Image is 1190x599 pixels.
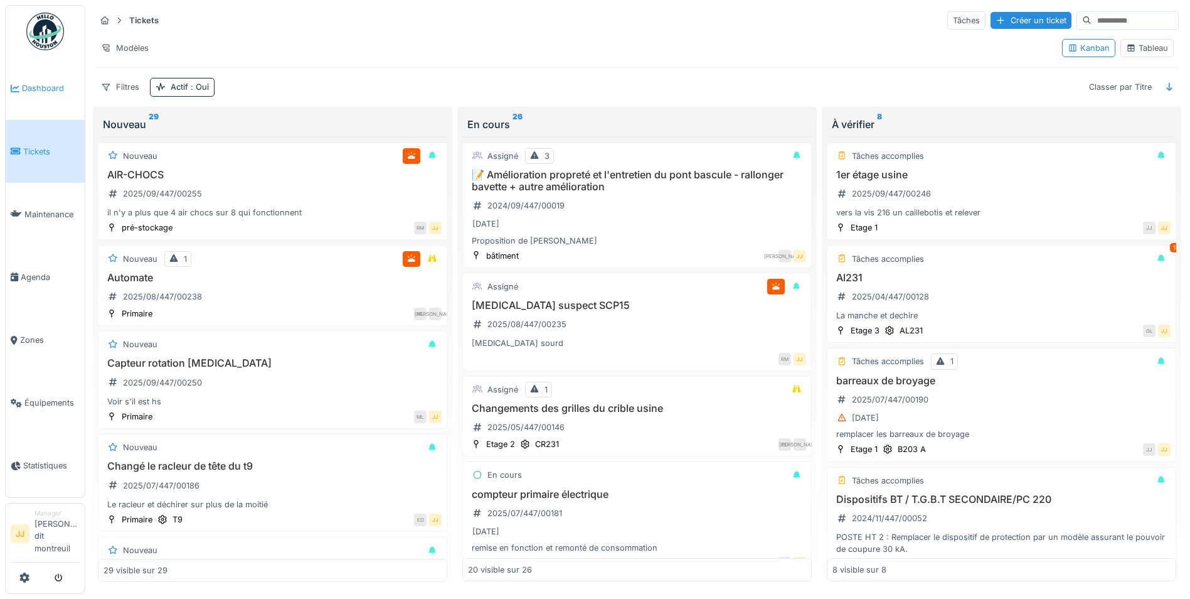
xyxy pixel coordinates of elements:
[173,514,183,526] div: T9
[487,384,518,396] div: Assigné
[122,222,173,234] div: pré-stockage
[103,117,442,132] div: Nouveau
[778,250,791,262] div: [PERSON_NAME]
[11,524,29,543] li: JJ
[1170,243,1179,252] div: 1
[852,394,928,406] div: 2025/07/447/00190
[535,438,559,450] div: CR231
[794,438,806,451] div: [PERSON_NAME]
[832,169,1171,181] h3: 1er étage usine
[1158,222,1171,234] div: JJ
[486,557,517,569] div: Primaire
[487,421,565,433] div: 2025/05/447/00146
[104,207,442,219] div: il n'y a plus que 4 air chocs sur 8 qui fonctionnent
[1158,325,1171,337] div: JJ
[852,291,929,303] div: 2025/04/447/00128
[414,222,427,234] div: RM
[487,469,522,481] div: En cours
[1158,443,1171,456] div: JJ
[832,207,1171,219] div: vers la vis 216 un caillebotis et relever
[487,507,562,519] div: 2025/07/447/00181
[513,117,523,132] sup: 26
[467,117,807,132] div: En cours
[472,218,499,230] div: [DATE]
[950,355,954,367] div: 1
[24,208,80,220] span: Maintenance
[468,488,806,500] h3: compteur primaire électrique
[122,308,152,320] div: Primaire
[414,411,427,423] div: ML
[35,509,80,559] li: [PERSON_NAME] dit montreuil
[487,200,565,212] div: 2024/09/447/00019
[104,357,442,369] h3: Capteur rotation [MEDICAL_DATA]
[852,253,924,265] div: Tâches accomplies
[104,169,442,181] h3: AIR-CHOCS
[877,117,882,132] sup: 8
[6,57,85,120] a: Dashboard
[832,117,1171,132] div: À vérifier
[188,82,209,92] span: : Oui
[6,434,85,497] a: Statistiques
[35,509,80,518] div: Manager
[123,441,157,453] div: Nouveau
[184,253,187,265] div: 1
[1143,443,1155,456] div: JJ
[1083,78,1157,96] div: Classer par Titre
[832,272,1171,284] h3: Al231
[429,411,442,423] div: JJ
[104,396,442,407] div: Voir s'il est hs
[104,272,442,284] h3: Automate
[832,531,1171,555] div: POSTE HT 2 : Remplacer le dispositif de protection par un modèle assurant le pouvoir de coupure 3...
[11,509,80,563] a: JJ Manager[PERSON_NAME] dit montreuil
[832,564,886,576] div: 8 visible sur 8
[23,146,80,158] span: Tickets
[794,353,806,365] div: JJ
[468,402,806,414] h3: Changements des grilles du crible usine
[429,514,442,526] div: JJ
[1068,42,1110,54] div: Kanban
[468,169,806,193] h3: 📝 Amélioration propreté et l'entretien du pont bascule - rallonger bavette + autre amélioration
[124,14,164,26] strong: Tickets
[468,299,806,311] h3: [MEDICAL_DATA] suspect SCP15
[832,428,1171,440] div: remplacer les barreaux de broyage
[123,480,199,492] div: 2025/07/447/00186
[778,353,791,365] div: RM
[123,188,202,200] div: 2025/09/447/00255
[487,281,518,293] div: Assigné
[122,514,152,526] div: Primaire
[6,120,85,183] a: Tickets
[1143,325,1155,337] div: GL
[468,564,532,576] div: 20 visible sur 26
[429,308,442,320] div: [PERSON_NAME]
[852,475,924,487] div: Tâches accomplies
[26,13,64,50] img: Badge_color-CXgf-gQk.svg
[468,235,806,247] div: Proposition de [PERSON_NAME]
[898,443,926,455] div: B203 A
[429,222,442,234] div: JJ
[104,564,167,576] div: 29 visible sur 29
[6,246,85,308] a: Agenda
[123,338,157,350] div: Nouveau
[851,325,879,337] div: Etage 3
[832,375,1171,387] h3: barreaux de broyage
[545,150,550,162] div: 3
[149,117,159,132] sup: 29
[123,544,157,556] div: Nouveau
[545,384,548,396] div: 1
[20,334,80,346] span: Zones
[487,318,566,330] div: 2025/08/447/00235
[414,308,427,320] div: ML
[794,250,806,262] div: JJ
[95,78,145,96] div: Filtres
[794,557,806,569] div: JJ
[468,542,806,554] div: remise en fonction et remonté de consommation
[123,253,157,265] div: Nouveau
[104,499,442,510] div: Le racleur et déchirer sur plus de la moitié
[852,188,931,200] div: 2025/09/447/00246
[414,514,427,526] div: ED
[852,512,927,524] div: 2024/11/447/00052
[832,494,1171,505] h3: Dispositifs BT / T.G.B.T SECONDAIRE/PC 220
[991,12,1071,29] div: Créer un ticket
[95,39,154,57] div: Modèles
[6,372,85,434] a: Équipements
